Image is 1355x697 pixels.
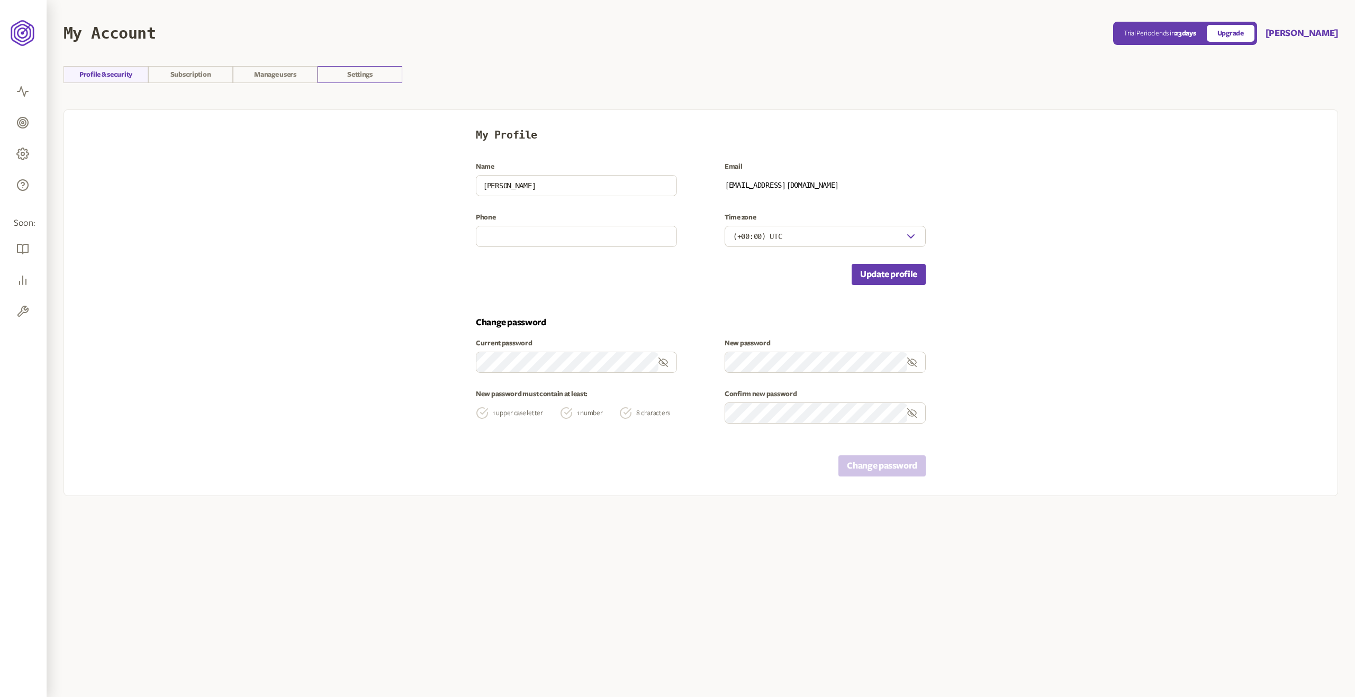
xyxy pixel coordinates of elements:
p: Trial Period ends in [1124,29,1196,38]
h4: Change password [476,317,926,328]
label: Name [476,162,677,171]
button: (+00:00) UTC [725,226,926,247]
label: Time zone [725,213,926,222]
a: Profile & security [64,66,148,83]
button: Update profile [852,264,926,285]
a: Settings [318,66,402,83]
p: New password must contain at least: [476,390,677,398]
label: Phone [476,213,677,222]
h3: My Profile [476,129,926,141]
label: Current password [476,339,677,347]
label: Email [725,162,926,171]
p: [EMAIL_ADDRESS][DOMAIN_NAME] [725,175,926,195]
a: Subscription [148,66,233,83]
p: 8 characters [636,409,670,417]
p: 1 number [577,409,603,417]
h1: My Account [64,24,156,42]
span: 23 days [1175,30,1196,37]
label: New password [725,339,926,347]
a: Upgrade [1207,25,1254,42]
a: Manage users [233,66,318,83]
label: Confirm new password [725,390,926,398]
button: Change password [838,455,926,476]
button: [PERSON_NAME] [1266,27,1338,40]
p: 1 upper case letter [493,409,543,417]
span: (+00:00) UTC [733,232,782,241]
span: Soon: [14,217,33,230]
